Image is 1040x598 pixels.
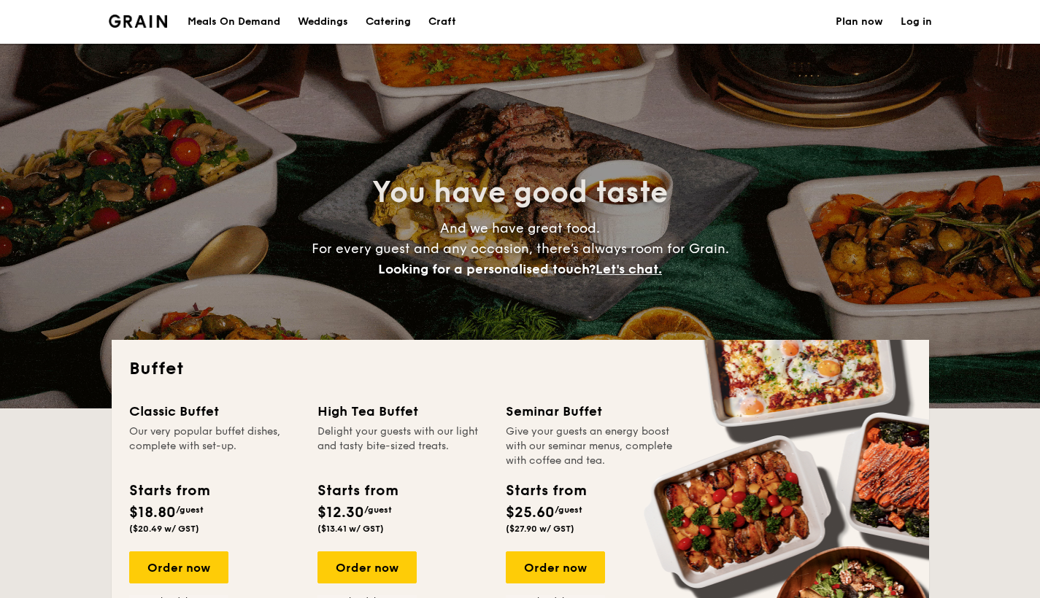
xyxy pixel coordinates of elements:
span: $25.60 [506,504,555,521]
span: ($20.49 w/ GST) [129,524,199,534]
div: Starts from [129,480,209,502]
div: Starts from [317,480,397,502]
div: Classic Buffet [129,401,300,422]
div: Order now [506,551,605,583]
a: Logotype [109,15,168,28]
div: Seminar Buffet [506,401,677,422]
span: $18.80 [129,504,176,521]
div: Order now [317,551,417,583]
span: You have good taste [372,175,668,210]
div: Our very popular buffet dishes, complete with set-up. [129,424,300,468]
div: High Tea Buffet [317,401,488,422]
span: /guest [555,505,582,515]
div: Order now [129,551,228,583]
div: Give your guests an energy boost with our seminar menus, complete with coffee and tea. [506,424,677,468]
span: Looking for a personalised touch? [378,261,596,277]
span: $12.30 [317,504,364,521]
span: ($13.41 w/ GST) [317,524,384,534]
span: /guest [364,505,392,515]
h2: Buffet [129,357,912,381]
div: Delight your guests with our light and tasty bite-sized treats. [317,424,488,468]
span: Let's chat. [596,261,662,277]
img: Grain [109,15,168,28]
div: Starts from [506,480,585,502]
span: /guest [176,505,204,515]
span: And we have great food. For every guest and any occasion, there’s always room for Grain. [312,220,729,277]
span: ($27.90 w/ GST) [506,524,574,534]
